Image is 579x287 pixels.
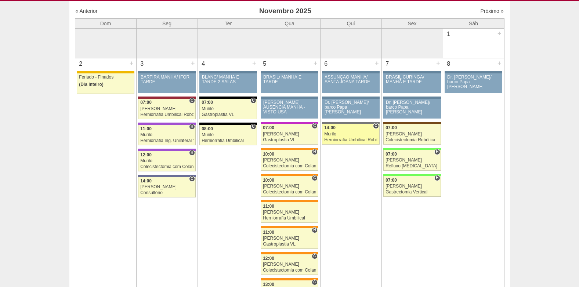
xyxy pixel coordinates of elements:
[435,58,441,68] div: +
[138,123,195,125] div: Key: IFOR
[312,227,317,233] span: Hospital
[386,138,439,142] div: Colecistectomia Robótica
[322,122,379,124] div: Key: Santa Catarina
[138,149,195,151] div: Key: IFOR
[140,132,193,137] div: Murilo
[445,73,502,93] a: Dr. [PERSON_NAME]/ barco Papa [PERSON_NAME]
[263,236,316,241] div: [PERSON_NAME]
[261,252,318,254] div: Key: São Luiz - SCS
[443,18,504,28] th: Sáb
[75,18,136,28] th: Dom
[263,125,274,130] span: 07:00
[140,159,193,163] div: Murilo
[324,138,377,142] div: Herniorrafia Umbilical Robótica
[77,71,134,73] div: Key: Feriado
[386,152,397,157] span: 07:00
[263,230,274,235] span: 11:00
[322,124,379,145] a: C 14:00 Murilo Herniorrafia Umbilical Robótica
[263,100,316,115] div: [PERSON_NAME] AUSENCIA MANHA - VISTO USA
[322,73,379,93] a: ASSUNÇÃO MANHÃ/ SANTA JOANA TARDE
[138,71,195,73] div: Key: Aviso
[261,200,318,202] div: Key: São Luiz - SCS
[263,256,274,261] span: 12:00
[324,132,377,137] div: Murilo
[263,282,274,287] span: 13:00
[312,149,317,155] span: Hospital
[140,152,152,157] span: 12:00
[381,18,443,28] th: Sex
[325,100,377,115] div: Dr. [PERSON_NAME]/ barco Papa [PERSON_NAME]
[386,184,439,189] div: [PERSON_NAME]
[140,138,193,143] div: Herniorrafia Ing. Unilateral VL
[263,242,316,247] div: Gastroplastia VL
[129,58,135,68] div: +
[383,150,441,171] a: H 07:00 [PERSON_NAME] Refluxo [MEDICAL_DATA] esofágico Robótico
[76,8,98,14] a: « Anterior
[263,75,316,84] div: BRASIL/ MANHÃ E TARDE
[202,132,255,137] div: Murilo
[321,58,332,69] div: 6
[259,18,320,28] th: Qua
[202,138,255,143] div: Herniorrafia Umbilical
[263,132,316,137] div: [PERSON_NAME]
[261,228,318,249] a: H 11:00 [PERSON_NAME] Gastroplastia VL
[322,97,379,99] div: Key: Aviso
[263,158,316,163] div: [PERSON_NAME]
[480,8,503,14] a: Próximo »
[312,123,317,129] span: Consultório
[138,151,195,171] a: H 12:00 Murilo Colecistectomia com Colangiografia VL
[189,176,195,182] span: Consultório
[445,71,502,73] div: Key: Aviso
[386,158,439,163] div: [PERSON_NAME]
[199,123,257,125] div: Key: Blanc
[383,174,441,176] div: Key: Brasil
[140,178,152,184] span: 14:00
[189,124,195,130] span: Hospital
[199,99,257,119] a: C 07:00 Murilo Gastroplastia VL
[383,176,441,197] a: H 07:00 [PERSON_NAME] Gastrectomia Vertical
[199,125,257,145] a: C 08:00 Murilo Herniorrafia Umbilical
[202,75,254,84] div: BLANC/ MANHÃ E TARDE 2 SALAS
[261,148,318,150] div: Key: São Luiz - SCS
[261,176,318,197] a: C 10:00 [PERSON_NAME] Colecistectomia com Colangiografia VL
[140,100,152,105] span: 07:00
[261,99,318,119] a: [PERSON_NAME] AUSENCIA MANHA - VISTO USA
[263,262,316,267] div: [PERSON_NAME]
[383,124,441,145] a: 07:00 [PERSON_NAME] Colecistectomia Robótica
[443,29,455,40] div: 1
[386,190,439,195] div: Gastrectomia Vertical
[199,73,257,93] a: BLANC/ MANHÃ E TARDE 2 SALAS
[261,226,318,228] div: Key: São Luiz - SCS
[261,122,318,124] div: Key: Maria Braido
[138,175,195,177] div: Key: Vila Nova Star
[198,58,209,69] div: 4
[443,58,455,69] div: 8
[312,253,317,259] span: Consultório
[202,126,213,131] span: 08:00
[140,185,193,189] div: [PERSON_NAME]
[263,184,316,189] div: [PERSON_NAME]
[383,122,441,124] div: Key: Santa Joana
[386,75,438,84] div: BRASIL CURINGA/ MANHÃ E TARDE
[138,125,195,145] a: H 11:00 Murilo Herniorrafia Ing. Unilateral VL
[138,73,195,93] a: BARTIRA MANHÃ/ IFOR TARDE
[263,216,316,221] div: Herniorrafia Umbilical
[312,175,317,181] span: Consultório
[261,73,318,93] a: BRASIL/ MANHÃ E TARDE
[386,132,439,137] div: [PERSON_NAME]
[250,124,256,130] span: Consultório
[189,150,195,156] span: Hospital
[383,71,441,73] div: Key: Aviso
[496,58,503,68] div: +
[140,164,193,169] div: Colecistectomia com Colangiografia VL
[263,204,274,209] span: 11:00
[261,174,318,176] div: Key: São Luiz - SCS
[202,106,255,111] div: Murilo
[383,73,441,93] a: BRASIL CURINGA/ MANHÃ E TARDE
[383,99,441,119] a: Dr. [PERSON_NAME]/ barco Papa [PERSON_NAME]
[434,149,440,155] span: Hospital
[178,6,392,17] h3: Novembro 2025
[386,125,397,130] span: 07:00
[263,268,316,273] div: Colecistectomia com Colangiografia VL
[320,18,381,28] th: Qui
